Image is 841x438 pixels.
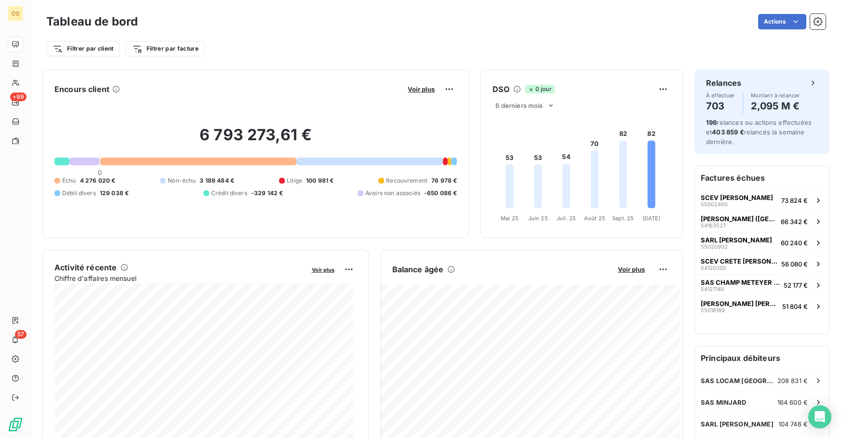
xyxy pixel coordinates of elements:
[528,215,548,222] tspan: Juin 25
[8,6,23,21] div: CO
[8,417,23,432] img: Logo LeanPay
[495,102,543,109] span: 6 derniers mois
[712,128,744,136] span: 403 859 €
[701,194,773,201] span: SCEV [PERSON_NAME]
[781,218,808,226] span: 66 342 €
[706,77,741,89] h6: Relances
[168,176,196,185] span: Non-échu
[386,176,427,185] span: Recouvrement
[618,265,645,273] span: Voir plus
[778,420,808,428] span: 104 746 €
[701,244,728,250] span: 55020902
[781,197,808,204] span: 73 824 €
[695,253,829,274] button: SCEV CRETE [PERSON_NAME] ET FILS5412030556 080 €
[525,85,555,93] span: 0 jour
[200,176,234,185] span: 3 189 484 €
[54,125,457,154] h2: 6 793 273,61 €
[46,13,138,30] h3: Tableau de bord
[392,264,444,275] h6: Balance âgée
[126,41,205,56] button: Filtrer par facture
[408,85,435,93] span: Voir plus
[781,239,808,247] span: 60 240 €
[701,215,777,223] span: [PERSON_NAME] ([GEOGRAPHIC_DATA])
[695,295,829,317] button: [PERSON_NAME] [PERSON_NAME]5501818951 804 €
[777,398,808,406] span: 164 600 €
[695,189,829,211] button: SCEV [PERSON_NAME]5500240073 824 €
[54,262,117,273] h6: Activité récente
[701,279,780,286] span: SAS CHAMP METEYER P ET F
[431,176,457,185] span: 76 978 €
[695,274,829,295] button: SAS CHAMP METEYER P ET F5412714052 177 €
[80,176,116,185] span: 4 276 020 €
[751,93,800,98] span: Montant à relancer
[62,189,96,198] span: Débit divers
[251,189,283,198] span: -329 142 €
[782,303,808,310] span: 51 804 €
[309,265,337,274] button: Voir plus
[557,215,576,222] tspan: Juil. 25
[10,93,27,101] span: +99
[701,307,725,313] span: 55018189
[62,176,76,185] span: Échu
[54,273,305,283] span: Chiffre d'affaires mensuel
[701,398,747,406] span: SAS MINJARD
[365,189,420,198] span: Avoirs non associés
[287,176,302,185] span: Litige
[781,260,808,268] span: 56 080 €
[706,93,735,98] span: À effectuer
[701,420,774,428] span: SARL [PERSON_NAME]
[701,286,724,292] span: 54127140
[54,83,109,95] h6: Encours client
[493,83,509,95] h6: DSO
[695,346,829,370] h6: Principaux débiteurs
[584,215,605,222] tspan: Août 25
[701,257,777,265] span: SCEV CRETE [PERSON_NAME] ET FILS
[15,330,27,339] span: 57
[706,119,812,146] span: relances ou actions effectuées et relancés la semaine dernière.
[98,169,102,176] span: 0
[706,98,735,114] h4: 703
[612,215,634,222] tspan: Sept. 25
[808,405,831,428] div: Open Intercom Messenger
[701,223,726,228] span: 54163527
[615,265,648,274] button: Voir plus
[642,215,661,222] tspan: [DATE]
[501,215,519,222] tspan: Mai 25
[777,377,808,385] span: 208 831 €
[751,98,800,114] h4: 2,095 M €
[701,236,772,244] span: SARL [PERSON_NAME]
[701,201,728,207] span: 55002400
[695,166,829,189] h6: Factures échues
[211,189,247,198] span: Crédit divers
[312,266,334,273] span: Voir plus
[758,14,806,29] button: Actions
[784,281,808,289] span: 52 177 €
[701,377,777,385] span: SAS LOCAM [GEOGRAPHIC_DATA]
[706,119,717,126] span: 198
[695,211,829,232] button: [PERSON_NAME] ([GEOGRAPHIC_DATA])5416352766 342 €
[405,85,438,93] button: Voir plus
[100,189,129,198] span: 129 038 €
[46,41,120,56] button: Filtrer par client
[424,189,457,198] span: -650 086 €
[701,265,726,271] span: 54120305
[306,176,334,185] span: 100 981 €
[695,232,829,253] button: SARL [PERSON_NAME]5502090260 240 €
[701,300,778,307] span: [PERSON_NAME] [PERSON_NAME]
